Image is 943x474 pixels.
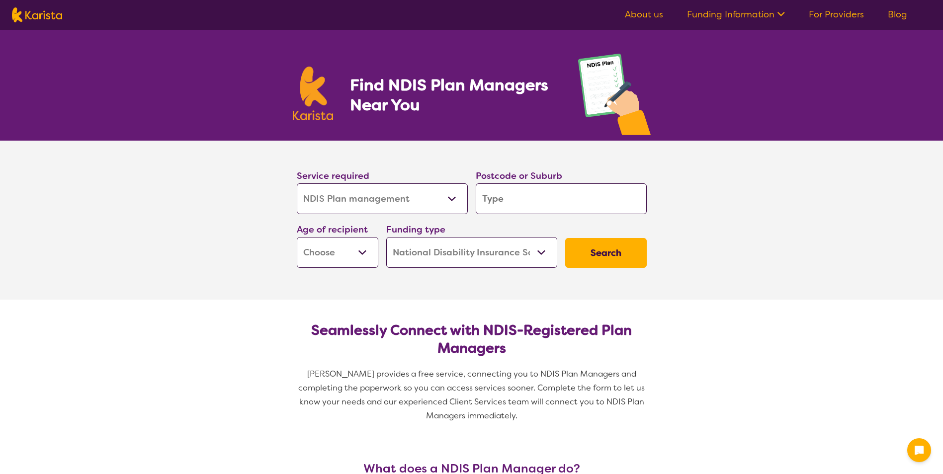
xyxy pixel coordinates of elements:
[12,7,62,22] img: Karista logo
[565,238,647,268] button: Search
[305,321,639,357] h2: Seamlessly Connect with NDIS-Registered Plan Managers
[293,67,334,120] img: Karista logo
[809,8,864,20] a: For Providers
[386,224,445,236] label: Funding type
[476,183,647,214] input: Type
[476,170,562,182] label: Postcode or Suburb
[350,75,558,115] h1: Find NDIS Plan Managers Near You
[687,8,785,20] a: Funding Information
[297,170,369,182] label: Service required
[625,8,663,20] a: About us
[297,224,368,236] label: Age of recipient
[298,369,647,421] span: [PERSON_NAME] provides a free service, connecting you to NDIS Plan Managers and completing the pa...
[578,54,651,141] img: plan-management
[888,8,907,20] a: Blog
